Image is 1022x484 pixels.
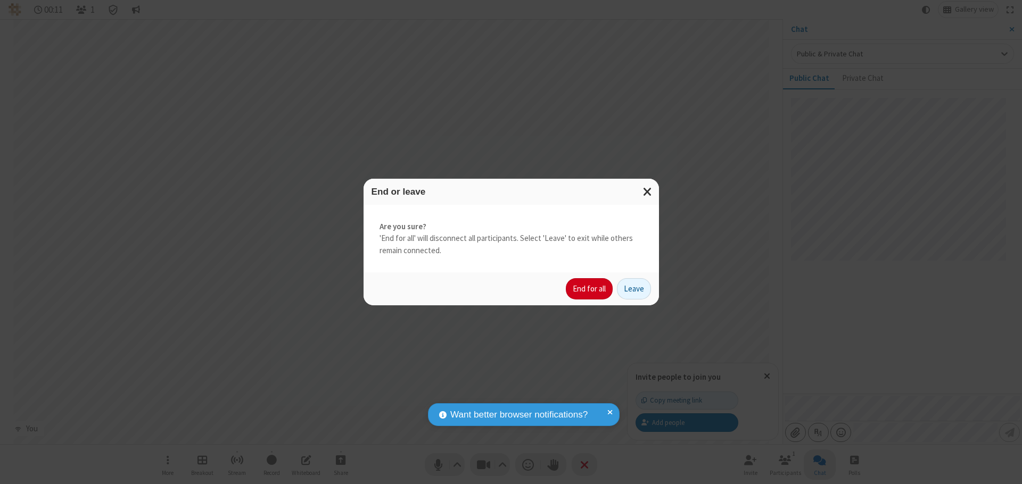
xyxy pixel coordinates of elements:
strong: Are you sure? [380,221,643,233]
h3: End or leave [372,187,651,197]
button: Close modal [637,179,659,205]
span: Want better browser notifications? [450,408,588,422]
button: End for all [566,278,613,299]
div: 'End for all' will disconnect all participants. Select 'Leave' to exit while others remain connec... [364,205,659,273]
button: Leave [617,278,651,299]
